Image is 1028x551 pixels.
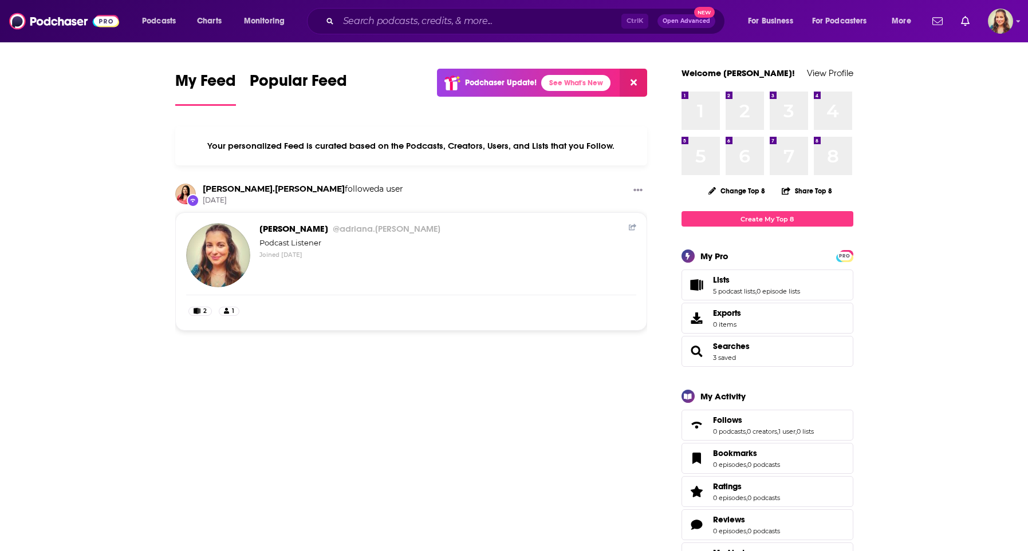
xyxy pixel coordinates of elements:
a: 0 creators [747,427,777,435]
button: open menu [236,12,300,30]
span: New [694,7,715,18]
button: Show More Button [629,184,647,198]
a: Follows [713,415,814,425]
span: Exports [686,310,708,326]
button: open menu [884,12,925,30]
a: Searches [713,341,750,351]
button: Share Top 8 [781,180,833,202]
span: Popular Feed [250,71,347,97]
span: Monitoring [244,13,285,29]
span: 2 [203,306,207,317]
button: Open AdvancedNew [657,14,715,28]
a: 1 [219,307,239,316]
a: Bookmarks [713,448,780,458]
a: michelle.weinfurt [203,184,345,194]
button: open menu [805,12,884,30]
span: 1 [232,306,234,317]
span: Charts [197,13,222,29]
a: Charts [190,12,229,30]
img: Adriana Guzman [186,223,250,287]
a: Searches [686,343,708,359]
div: My Pro [700,251,728,261]
span: Follows [713,415,742,425]
a: Follows [686,417,708,433]
a: Adriana Guzman [259,223,440,234]
a: Lists [686,277,708,293]
a: Lists [713,275,800,285]
button: Change Top 8 [702,184,773,198]
div: Podcast Listener [259,237,637,249]
span: Reviews [682,509,853,540]
div: My Activity [700,391,746,402]
a: 0 lists [797,427,814,435]
a: 0 podcasts [713,427,746,435]
span: Podcasts [142,13,176,29]
span: Lists [713,275,730,285]
a: 2 [188,307,212,316]
button: Show profile menu [988,9,1013,34]
span: Bookmarks [713,448,757,458]
span: PRO [838,252,852,260]
span: For Business [748,13,793,29]
span: , [746,527,747,535]
span: For Podcasters [812,13,867,29]
span: followed [345,184,379,194]
span: [PERSON_NAME] [259,223,440,234]
span: Exports [713,308,741,318]
span: , [755,287,757,295]
span: 0 items [713,320,741,328]
span: @adriana.[PERSON_NAME] [333,223,440,234]
span: Ctrl K [621,14,648,29]
span: , [777,427,778,435]
span: , [795,427,797,435]
button: open menu [134,12,191,30]
a: Ratings [686,483,708,500]
a: 1 user [778,427,795,435]
input: Search podcasts, credits, & more... [338,12,621,30]
a: My Feed [175,71,236,106]
div: New Follow [187,194,199,207]
span: , [746,494,747,502]
a: Create My Top 8 [682,211,853,227]
span: [DATE] [203,196,403,205]
a: Show notifications dropdown [956,11,974,31]
button: open menu [740,12,808,30]
a: Reviews [686,517,708,533]
a: PRO [838,251,852,260]
img: michelle.weinfurt [175,184,196,204]
a: 5 podcast lists [713,287,755,295]
span: Open Advanced [663,18,710,24]
div: Your personalized Feed is curated based on the Podcasts, Creators, Users, and Lists that you Follow. [175,126,648,165]
img: Podchaser - Follow, Share and Rate Podcasts [9,10,119,32]
div: Joined [DATE] [259,251,637,259]
span: Follows [682,410,853,441]
div: Search podcasts, credits, & more... [318,8,736,34]
span: , [746,461,747,469]
h3: a user [203,184,403,195]
span: Ratings [682,476,853,507]
a: Welcome [PERSON_NAME]! [682,68,795,78]
a: View Profile [807,68,853,78]
a: 3 saved [713,354,736,362]
a: Popular Feed [250,71,347,106]
p: Podchaser Update! [465,78,537,88]
span: Bookmarks [682,443,853,474]
a: Show notifications dropdown [928,11,947,31]
a: 0 podcasts [747,494,780,502]
span: Ratings [713,481,742,491]
img: User Profile [988,9,1013,34]
a: Exports [682,303,853,334]
span: Lists [682,269,853,300]
a: 0 episode lists [757,287,800,295]
a: 0 episodes [713,527,746,535]
a: 0 podcasts [747,461,780,469]
a: Bookmarks [686,450,708,466]
span: Reviews [713,514,745,525]
span: More [892,13,911,29]
span: , [746,427,747,435]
